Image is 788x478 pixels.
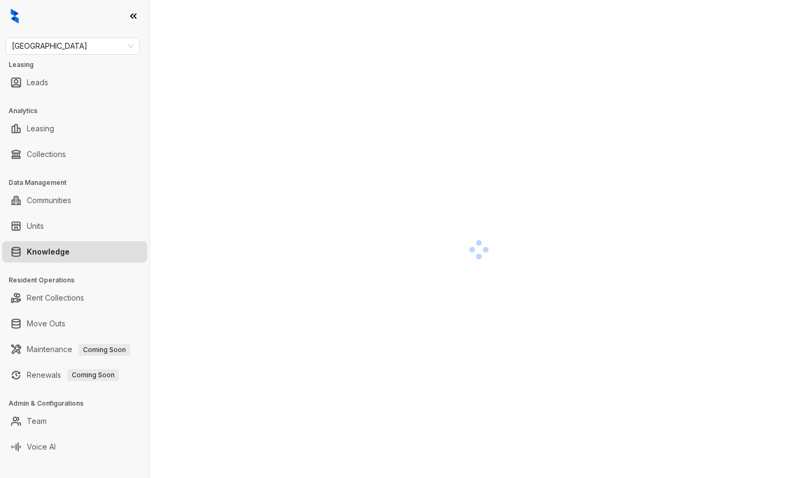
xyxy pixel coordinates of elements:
[9,275,149,285] h3: Resident Operations
[27,364,119,386] a: RenewalsComing Soon
[79,344,130,356] span: Coming Soon
[2,144,147,165] li: Collections
[9,399,149,408] h3: Admin & Configurations
[2,436,147,458] li: Voice AI
[27,287,84,309] a: Rent Collections
[27,241,70,263] a: Knowledge
[2,72,147,93] li: Leads
[2,339,147,360] li: Maintenance
[9,178,149,188] h3: Data Management
[2,241,147,263] li: Knowledge
[2,215,147,237] li: Units
[27,313,65,334] a: Move Outs
[2,118,147,139] li: Leasing
[27,118,54,139] a: Leasing
[27,144,66,165] a: Collections
[27,410,47,432] a: Team
[12,38,133,54] span: Fairfield
[27,190,71,211] a: Communities
[2,410,147,432] li: Team
[2,190,147,211] li: Communities
[67,369,119,381] span: Coming Soon
[9,60,149,70] h3: Leasing
[2,313,147,334] li: Move Outs
[27,436,56,458] a: Voice AI
[9,106,149,116] h3: Analytics
[2,287,147,309] li: Rent Collections
[27,72,48,93] a: Leads
[27,215,44,237] a: Units
[11,9,19,24] img: logo
[2,364,147,386] li: Renewals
